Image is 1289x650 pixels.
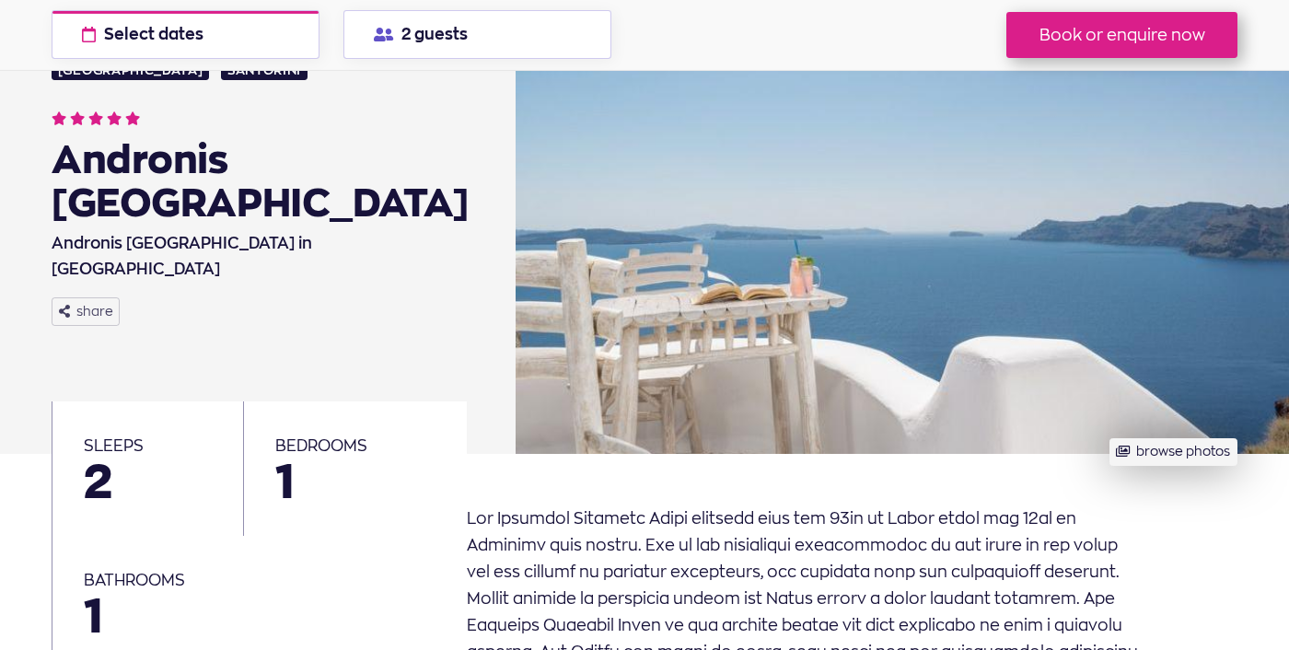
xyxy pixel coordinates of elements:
button: Book or enquire now [1006,12,1237,58]
a: Santorini [221,63,308,80]
span: Select dates [104,27,203,42]
a: [GEOGRAPHIC_DATA] [52,63,209,80]
button: share [52,297,120,326]
span: 1 [275,458,435,505]
span: 2 [84,458,212,505]
button: browse photos [1109,438,1237,467]
button: Select dates [52,10,319,59]
span: bathrooms [84,570,185,589]
div: Andronis [GEOGRAPHIC_DATA] [52,137,469,224]
span: 1 [84,592,435,639]
h1: Andronis [GEOGRAPHIC_DATA] in [GEOGRAPHIC_DATA] [52,227,469,282]
span: bedrooms [275,435,367,455]
button: 2 guests [343,10,611,59]
span: sleeps [84,435,144,455]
